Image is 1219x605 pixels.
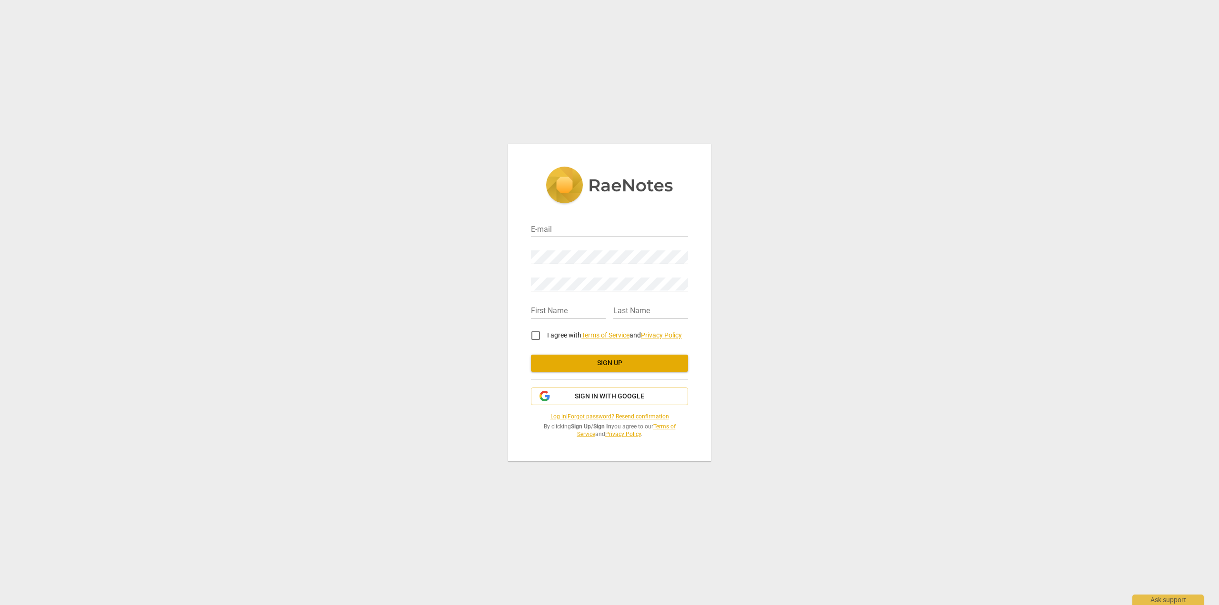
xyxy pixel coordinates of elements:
span: | | [531,413,688,421]
a: Privacy Policy [641,331,682,339]
span: Sign up [539,358,680,368]
span: By clicking / you agree to our and . [531,423,688,438]
a: Log in [550,413,566,420]
b: Sign Up [571,423,591,430]
b: Sign In [593,423,611,430]
img: 5ac2273c67554f335776073100b6d88f.svg [546,167,673,206]
span: I agree with and [547,331,682,339]
a: Forgot password? [568,413,614,420]
a: Privacy Policy [605,431,641,437]
button: Sign up [531,355,688,372]
a: Terms of Service [577,423,676,438]
a: Resend confirmation [616,413,669,420]
button: Sign in with Google [531,387,688,406]
span: Sign in with Google [575,392,644,401]
div: Ask support [1132,595,1204,605]
a: Terms of Service [581,331,629,339]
